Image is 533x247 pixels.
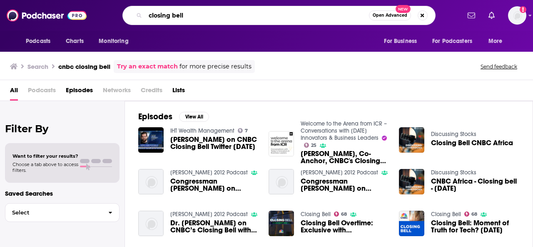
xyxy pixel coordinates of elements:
[5,210,102,215] span: Select
[431,219,519,234] a: Closing Bell: Moment of Truth for Tech? 1/30/24
[301,178,389,192] span: Congressman [PERSON_NAME] on CNBC’s Closing Bell ([DATE])
[399,211,424,236] img: Closing Bell: Moment of Truth for Tech? 1/30/24
[301,150,389,164] span: [PERSON_NAME], Co-Anchor, CNBC's Closing Bell: Overtime – Lights, Camera, Ascend: A behind-the-sc...
[301,219,389,234] span: Closing Bell Overtime: Exclusive with [PERSON_NAME]’s [PERSON_NAME], First On CNBC with Ark’s [PE...
[483,33,513,49] button: open menu
[378,33,427,49] button: open menu
[138,111,209,122] a: EpisodesView All
[432,35,472,47] span: For Podcasters
[369,10,411,20] button: Open AdvancedNew
[508,6,526,25] span: Logged in as andrewmorrissey
[5,203,120,222] button: Select
[304,143,317,148] a: 25
[66,35,84,47] span: Charts
[485,8,498,23] a: Show notifications dropdown
[431,219,519,234] span: Closing Bell: Moment of Truth for Tech? [DATE]
[301,120,387,141] a: Welcome to the Arena from ICR – Conversations with Today's Innovators & Business Leaders
[12,153,78,159] span: Want to filter your results?
[520,6,526,13] svg: Add a profile image
[7,8,87,23] img: Podchaser - Follow, Share and Rate Podcasts
[170,219,259,234] a: Dr. Ron Paul on CNBC’s Closing Bell with Maria Bartiromo (8/1/2012)
[464,212,478,217] a: 68
[431,169,476,176] a: Discussing Stocks
[170,178,259,192] span: Congressman [PERSON_NAME] on CNBC’s Closing Bell ([DATE])
[5,123,120,135] h2: Filter By
[245,129,248,133] span: 7
[334,212,347,217] a: 68
[384,35,417,47] span: For Business
[478,63,520,70] button: Send feedback
[122,6,436,25] div: Search podcasts, credits, & more...
[396,5,411,13] span: New
[60,33,89,49] a: Charts
[99,35,128,47] span: Monitoring
[66,83,93,101] a: Episodes
[170,169,248,176] a: Ron Paul 2012 Podcast
[431,211,461,218] a: Closing Bell
[10,83,18,101] a: All
[431,178,519,192] a: CNBC Africa - Closing bell - 12.01.2024
[138,111,172,122] h2: Episodes
[28,83,56,101] span: Podcasts
[170,136,259,150] span: [PERSON_NAME] on CNBC Closing Bell Twitter [DATE]
[5,189,120,197] p: Saved Searches
[373,13,407,18] span: Open Advanced
[93,33,139,49] button: open menu
[27,63,48,71] h3: Search
[311,144,316,147] span: 25
[301,178,389,192] a: Congressman Ron Paul on CNBC’s Closing Bell (8/24/2012)
[179,112,209,122] button: View All
[508,6,526,25] button: Show profile menu
[464,8,478,23] a: Show notifications dropdown
[301,169,378,176] a: Ron Paul 2012 Podcast
[427,33,484,49] button: open menu
[399,169,424,194] img: CNBC Africa - Closing bell - 12.01.2024
[172,83,185,101] a: Lists
[138,127,164,153] img: Dudash on CNBC Closing Bell Twitter October of 2016
[170,127,234,134] a: IHT Wealth Management
[26,35,50,47] span: Podcasts
[138,169,164,194] img: Congressman Ron Paul on CNBC’s Closing Bell (10/3/2012)
[58,63,110,71] h3: cnbc closing bell
[141,83,162,101] span: Credits
[170,136,259,150] a: Dudash on CNBC Closing Bell Twitter October of 2016
[145,9,369,22] input: Search podcasts, credits, & more...
[431,139,513,146] a: Closing Bell CNBC Africa
[238,128,248,133] a: 7
[488,35,503,47] span: More
[269,211,294,236] img: Closing Bell Overtime: Exclusive with Guggenheim’s Scott Minerd, First On CNBC with Ark’s Cathie ...
[431,178,519,192] span: CNBC Africa - Closing bell - [DATE]
[170,211,248,218] a: Ron Paul 2012 Podcast
[117,62,178,71] a: Try an exact match
[431,131,476,138] a: Discussing Stocks
[341,212,347,216] span: 68
[170,178,259,192] a: Congressman Ron Paul on CNBC’s Closing Bell (10/3/2012)
[138,211,164,236] img: Dr. Ron Paul on CNBC’s Closing Bell with Maria Bartiromo (8/1/2012)
[12,161,78,173] span: Choose a tab above to access filters.
[471,212,477,216] span: 68
[269,169,294,194] img: Congressman Ron Paul on CNBC’s Closing Bell (8/24/2012)
[170,219,259,234] span: Dr. [PERSON_NAME] on CNBC’s Closing Bell with [PERSON_NAME] ([DATE])
[508,6,526,25] img: User Profile
[301,219,389,234] a: Closing Bell Overtime: Exclusive with Guggenheim’s Scott Minerd, First On CNBC with Ark’s Cathie ...
[269,131,294,156] img: Morgan Brennan, Co-Anchor, CNBC's Closing Bell: Overtime – Lights, Camera, Ascend: A behind-the-s...
[301,150,389,164] a: Morgan Brennan, Co-Anchor, CNBC's Closing Bell: Overtime – Lights, Camera, Ascend: A behind-the-s...
[103,83,131,101] span: Networks
[399,127,424,153] img: Closing Bell CNBC Africa
[301,211,331,218] a: Closing Bell
[20,33,61,49] button: open menu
